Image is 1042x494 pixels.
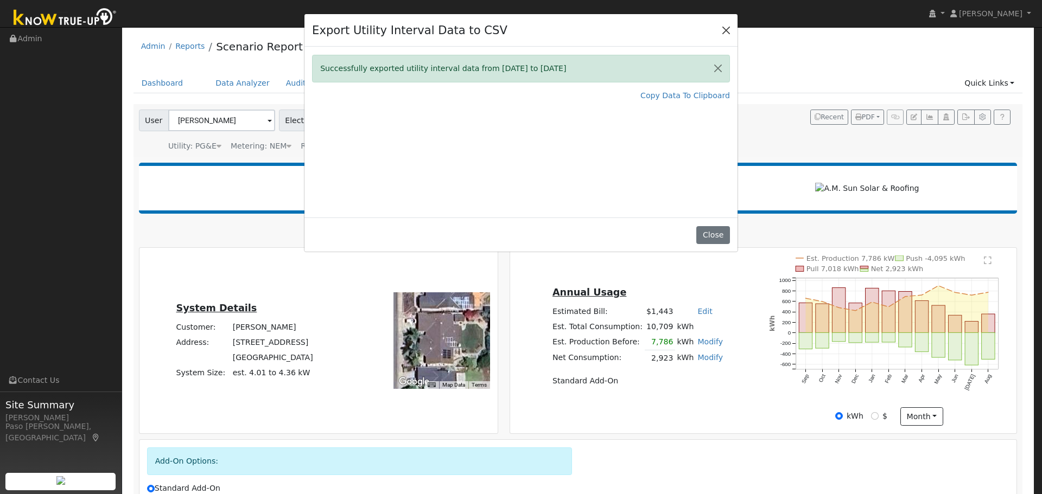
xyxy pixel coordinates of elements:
h4: Export Utility Interval Data to CSV [312,22,507,39]
button: Close [696,226,729,245]
button: Close [719,22,734,37]
a: Copy Data To Clipboard [640,90,730,101]
button: Close [707,55,729,82]
div: Successfully exported utility interval data from [DATE] to [DATE] [312,55,730,82]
